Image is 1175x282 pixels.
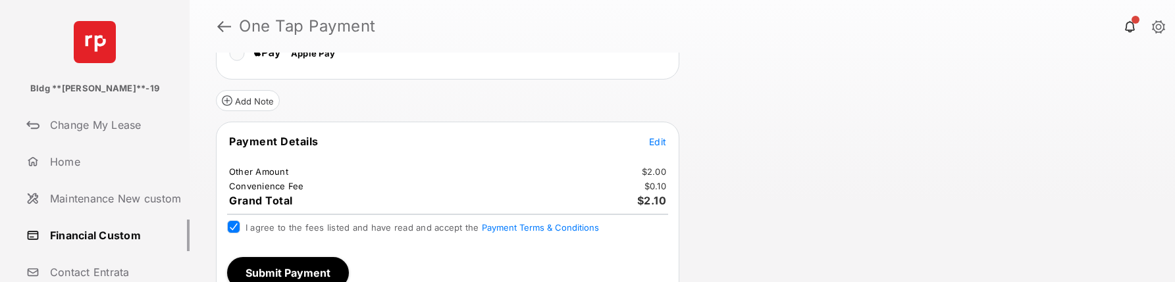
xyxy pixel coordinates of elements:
[30,82,159,95] p: Bldg **[PERSON_NAME]**-19
[649,135,666,148] button: Edit
[482,222,599,233] button: I agree to the fees listed and have read and accept the
[644,180,667,192] td: $0.10
[229,135,319,148] span: Payment Details
[21,109,190,141] a: Change My Lease
[229,194,293,207] span: Grand Total
[637,194,667,207] span: $2.10
[291,48,335,59] span: Apple Pay
[74,21,116,63] img: svg+xml;base64,PHN2ZyB4bWxucz0iaHR0cDovL3d3dy53My5vcmcvMjAwMC9zdmciIHdpZHRoPSI2NCIgaGVpZ2h0PSI2NC...
[649,136,666,147] span: Edit
[228,180,305,192] td: Convenience Fee
[216,90,280,111] button: Add Note
[239,18,376,34] strong: One Tap Payment
[246,222,599,233] span: I agree to the fees listed and have read and accept the
[641,166,667,177] td: $2.00
[228,166,289,177] td: Other Amount
[21,146,190,177] a: Home
[21,183,190,214] a: Maintenance New custom
[21,220,190,251] a: Financial Custom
